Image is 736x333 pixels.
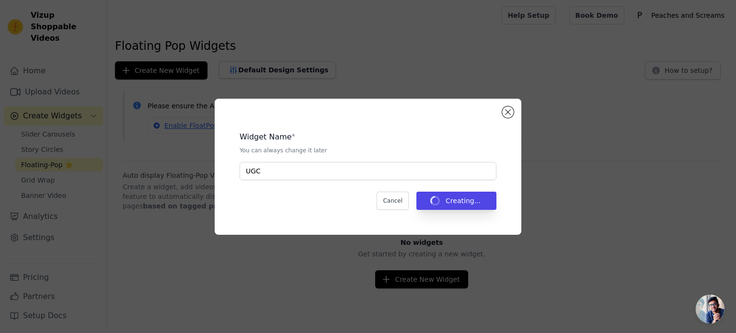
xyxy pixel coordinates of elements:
legend: Widget Name [240,131,292,143]
button: Cancel [377,192,409,210]
p: You can always change it later [240,147,496,154]
button: Creating... [416,192,496,210]
button: Close modal [502,106,514,118]
div: Open chat [696,295,724,323]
